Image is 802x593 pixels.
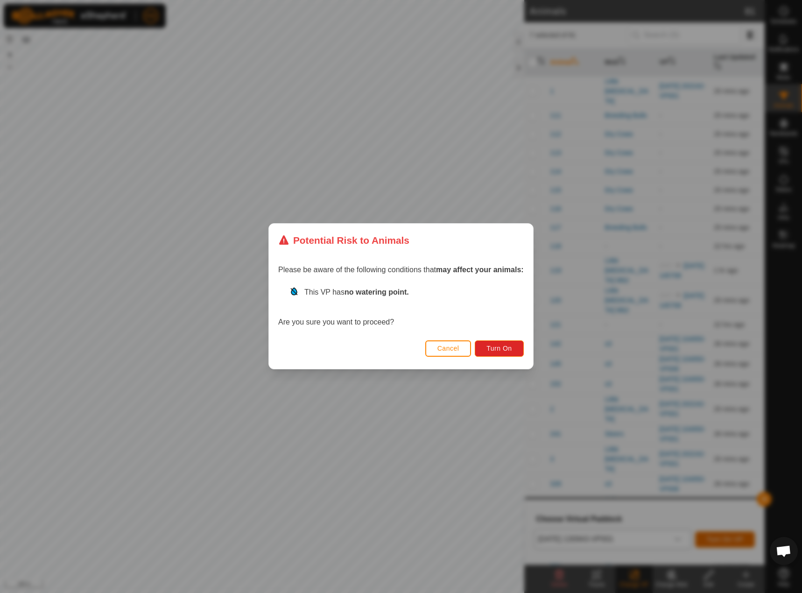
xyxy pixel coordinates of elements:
strong: may affect your animals: [436,266,524,274]
strong: no watering point. [345,289,409,296]
div: Open chat [770,537,798,565]
div: Are you sure you want to proceed? [278,287,524,328]
button: Cancel [425,340,471,357]
span: Cancel [437,345,459,353]
span: Turn On [487,345,512,353]
span: This VP has [304,289,409,296]
div: Potential Risk to Animals [278,233,409,247]
span: Please be aware of the following conditions that [278,266,524,274]
button: Turn On [475,340,524,357]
